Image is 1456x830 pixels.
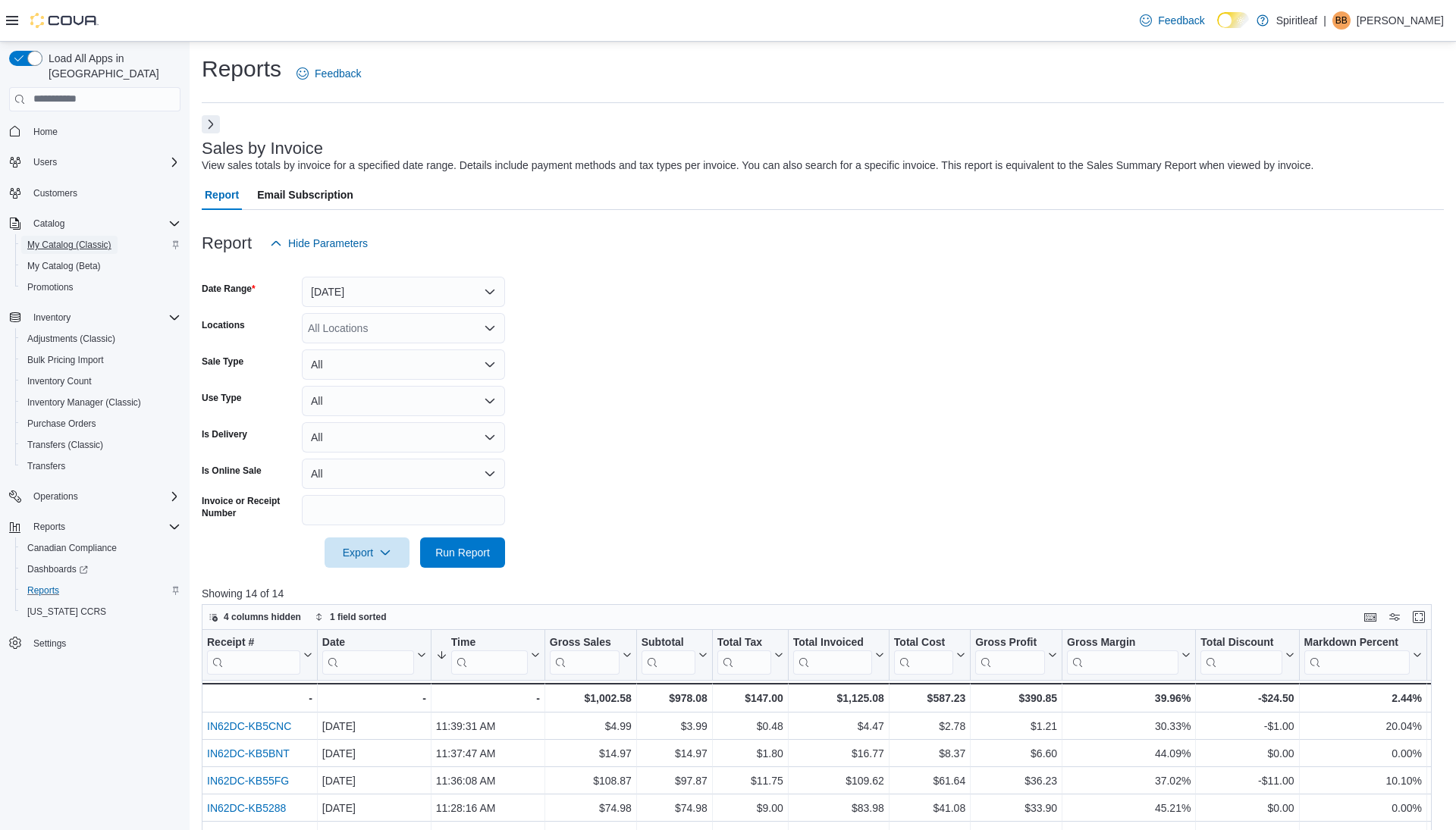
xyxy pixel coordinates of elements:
[9,114,180,694] nav: Complex example
[21,372,98,390] a: Inventory Count
[975,744,1057,763] div: $6.60
[1335,11,1348,30] span: BB
[894,635,953,674] div: Total Cost
[1304,635,1410,650] div: Markdown Percent
[642,717,708,735] div: $3.99
[1276,11,1317,30] p: Spiritleaf
[1200,635,1282,674] div: Total Discount
[33,521,65,533] span: Reports
[3,307,187,328] button: Inventory
[30,13,99,28] img: Cova
[436,799,540,817] div: 11:28:16 AM
[288,236,368,251] span: Hide Parameters
[3,121,187,143] button: Home
[1200,744,1294,763] div: $0.00
[33,126,58,138] span: Home
[27,123,64,141] a: Home
[27,333,115,345] span: Adjustments (Classic)
[264,228,374,258] button: Hide Parameters
[207,720,291,732] a: IN62DC-KB5CNC
[202,319,245,331] label: Locations
[975,772,1057,790] div: $36.23
[27,183,180,202] span: Customers
[550,772,632,790] div: $108.87
[894,744,965,763] div: $8.37
[975,689,1057,707] div: $390.85
[975,799,1057,817] div: $33.90
[33,156,57,168] span: Users
[315,66,361,81] span: Feedback
[21,581,180,600] span: Reports
[27,487,180,506] span: Operations
[15,601,187,622] button: [US_STATE] CCRS
[27,439,103,451] span: Transfers (Classic)
[1304,635,1410,674] div: Markdown Percent
[21,457,180,475] span: Transfers
[550,717,632,735] div: $4.99
[717,635,783,674] button: Total Tax
[793,717,884,735] div: $4.47
[1200,689,1294,707] div: -$24.50
[27,518,180,536] span: Reports
[27,309,77,327] button: Inventory
[21,372,180,390] span: Inventory Count
[322,635,414,674] div: Date
[21,603,180,621] span: Washington CCRS
[202,495,296,519] label: Invoice or Receipt Number
[33,490,78,503] span: Operations
[322,717,426,735] div: [DATE]
[202,392,241,404] label: Use Type
[1410,608,1428,626] button: Enter fullscreen
[894,799,965,817] div: $41.08
[21,436,180,454] span: Transfers (Classic)
[1134,5,1210,36] a: Feedback
[207,635,300,650] div: Receipt #
[33,312,71,324] span: Inventory
[330,611,387,623] span: 1 field sorted
[436,689,540,707] div: -
[207,635,312,674] button: Receipt #
[202,115,220,133] button: Next
[894,635,965,674] button: Total Cost
[894,772,965,790] div: $61.64
[642,744,708,763] div: $14.97
[15,392,187,413] button: Inventory Manager (Classic)
[642,635,708,674] button: Subtotal
[1304,744,1422,763] div: 0.00%
[27,487,84,506] button: Operations
[1067,744,1191,763] div: 44.09%
[27,563,88,575] span: Dashboards
[27,375,92,387] span: Inventory Count
[1357,11,1444,30] p: [PERSON_NAME]
[435,545,490,560] span: Run Report
[27,184,83,202] a: Customers
[436,717,540,735] div: 11:39:31 AM
[27,418,96,430] span: Purchase Orders
[894,689,965,707] div: $587.23
[1217,12,1249,28] input: Dark Mode
[202,608,307,626] button: 4 columns hidden
[1323,11,1326,30] p: |
[436,744,540,763] div: 11:37:47 AM
[550,799,632,817] div: $74.98
[1304,717,1422,735] div: 20.04%
[21,257,107,275] a: My Catalog (Beta)
[322,635,426,674] button: Date
[15,559,187,580] a: Dashboards
[436,772,540,790] div: 11:36:08 AM
[21,415,102,433] a: Purchase Orders
[642,635,695,650] div: Subtotal
[21,560,180,578] span: Dashboards
[27,153,63,171] button: Users
[205,180,239,210] span: Report
[207,747,290,760] a: IN62DC-KB5BNT
[1304,772,1422,790] div: 10.10%
[27,584,59,597] span: Reports
[21,457,71,475] a: Transfers
[27,633,180,652] span: Settings
[15,277,187,298] button: Promotions
[420,537,505,568] button: Run Report
[793,689,884,707] div: $1,125.08
[1200,717,1294,735] div: -$1.00
[484,322,496,334] button: Open list of options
